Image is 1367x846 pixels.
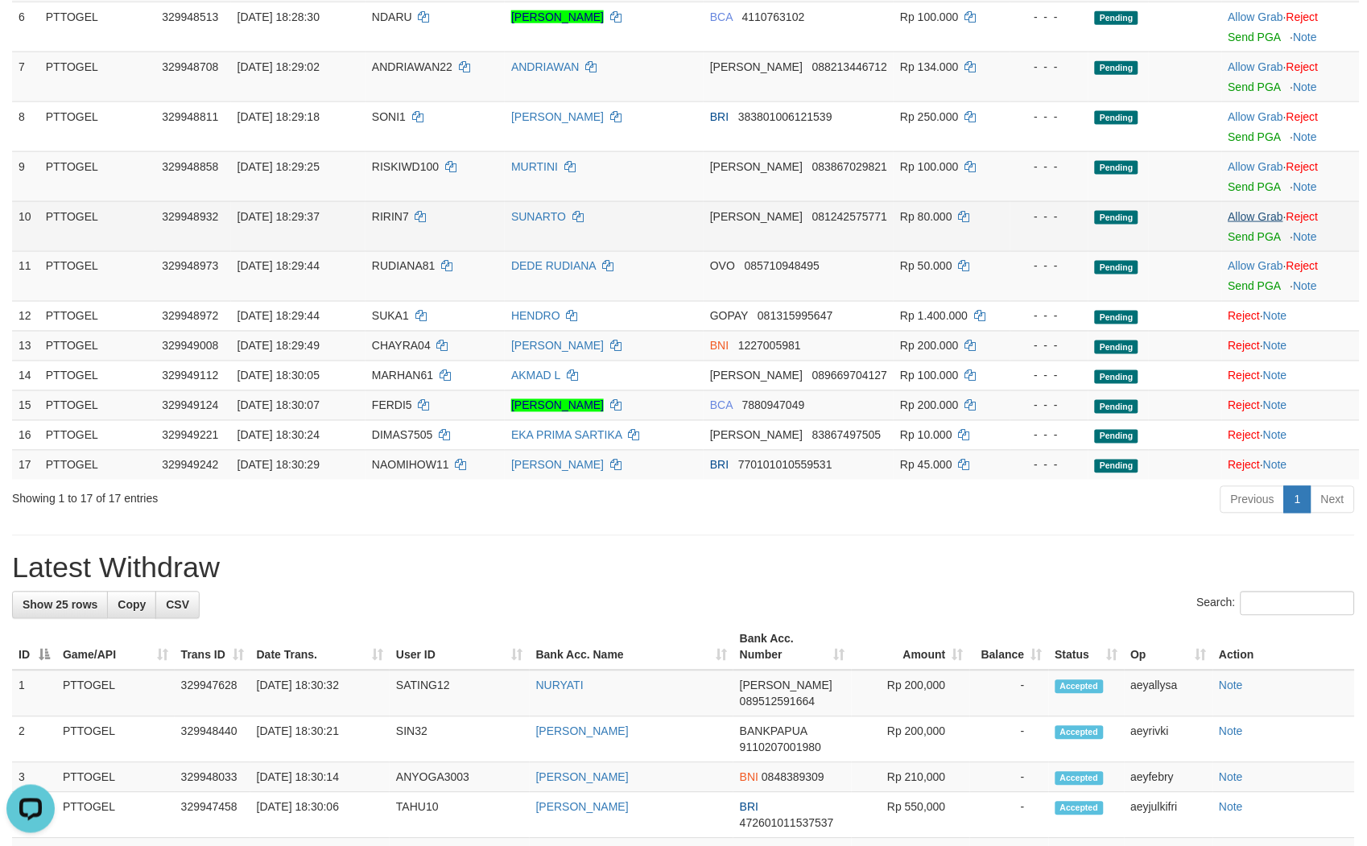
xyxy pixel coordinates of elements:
span: Pending [1095,311,1138,324]
span: Rp 100.000 [900,10,958,23]
div: - - - [1017,258,1083,274]
td: SATING12 [390,671,530,717]
span: BNI [740,771,758,784]
td: PTTOGEL [39,390,156,420]
a: Note [1294,80,1318,93]
a: Send PGA [1229,130,1281,143]
span: Copy 4110763102 to clipboard [742,10,805,23]
a: Note [1220,679,1244,692]
a: Send PGA [1229,31,1281,43]
span: [PERSON_NAME] [710,160,803,173]
span: · [1229,10,1286,23]
td: 15 [12,390,39,420]
span: Copy 083867029821 to clipboard [812,160,887,173]
span: Show 25 rows [23,599,97,612]
span: Rp 80.000 [900,210,952,223]
th: Trans ID: activate to sort column ascending [175,625,250,671]
a: Note [1294,130,1318,143]
span: Pending [1095,460,1138,473]
div: - - - [1017,159,1083,175]
a: Send PGA [1229,230,1281,243]
a: Note [1263,429,1287,442]
span: BRI [710,459,729,472]
span: BRI [710,110,729,123]
a: Reject [1229,369,1261,382]
th: ID: activate to sort column descending [12,625,56,671]
th: Date Trans.: activate to sort column ascending [250,625,390,671]
span: RISKIWD100 [372,160,439,173]
div: - - - [1017,457,1083,473]
a: Reject [1229,429,1261,442]
span: [PERSON_NAME] [710,60,803,73]
span: [PERSON_NAME] [740,679,832,692]
td: 2 [12,717,56,763]
td: PTTOGEL [39,331,156,361]
td: · [1222,450,1360,480]
td: - [970,671,1049,717]
td: aeyfebry [1125,763,1213,793]
td: aeyrivki [1125,717,1213,763]
td: · [1222,331,1360,361]
span: Pending [1095,370,1138,384]
span: [PERSON_NAME] [710,429,803,442]
span: [DATE] 18:30:29 [237,459,320,472]
span: · [1229,110,1286,123]
td: PTTOGEL [39,101,156,151]
td: [DATE] 18:30:21 [250,717,390,763]
span: CSV [166,599,189,612]
td: 9 [12,151,39,201]
td: PTTOGEL [39,450,156,480]
span: Copy 0848389309 to clipboard [762,771,824,784]
span: RUDIANA81 [372,260,436,273]
span: Copy 9110207001980 to clipboard [740,741,821,754]
a: Note [1220,725,1244,738]
a: Reject [1286,260,1319,273]
a: DEDE RUDIANA [511,260,596,273]
td: 329947458 [175,793,250,839]
td: SIN32 [390,717,530,763]
a: Reject [1229,459,1261,472]
a: 1 [1284,486,1311,514]
span: Rp 10.000 [900,429,952,442]
a: Note [1294,230,1318,243]
span: Pending [1095,340,1138,354]
span: 329948811 [162,110,218,123]
span: Accepted [1055,802,1104,815]
a: Copy [107,592,156,619]
td: PTTOGEL [39,201,156,251]
span: [DATE] 18:29:37 [237,210,320,223]
td: · [1222,201,1360,251]
span: Pending [1095,430,1138,444]
a: CSV [155,592,200,619]
a: [PERSON_NAME] [511,399,604,412]
th: Amount: activate to sort column ascending [852,625,970,671]
span: Copy 770101010559531 to clipboard [738,459,832,472]
a: Note [1294,31,1318,43]
span: 329948513 [162,10,218,23]
a: Reject [1229,310,1261,323]
td: PTTOGEL [39,251,156,301]
td: PTTOGEL [39,151,156,201]
div: - - - [1017,308,1083,324]
span: BANKPAPUA [740,725,807,738]
a: Previous [1220,486,1285,514]
span: SUKA1 [372,310,409,323]
span: Copy [118,599,146,612]
span: Pending [1095,261,1138,274]
a: Note [1263,459,1287,472]
td: Rp 200,000 [852,717,970,763]
span: Rp 250.000 [900,110,958,123]
td: · [1222,2,1360,52]
td: PTTOGEL [39,52,156,101]
td: ANYOGA3003 [390,763,530,793]
a: Reject [1286,10,1319,23]
span: CHAYRA04 [372,340,431,353]
span: · [1229,260,1286,273]
a: Allow Grab [1229,110,1283,123]
span: Accepted [1055,772,1104,786]
td: aeyjulkifri [1125,793,1213,839]
span: 329949112 [162,369,218,382]
td: 7 [12,52,39,101]
span: Rp 134.000 [900,60,958,73]
th: Op: activate to sort column ascending [1125,625,1213,671]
